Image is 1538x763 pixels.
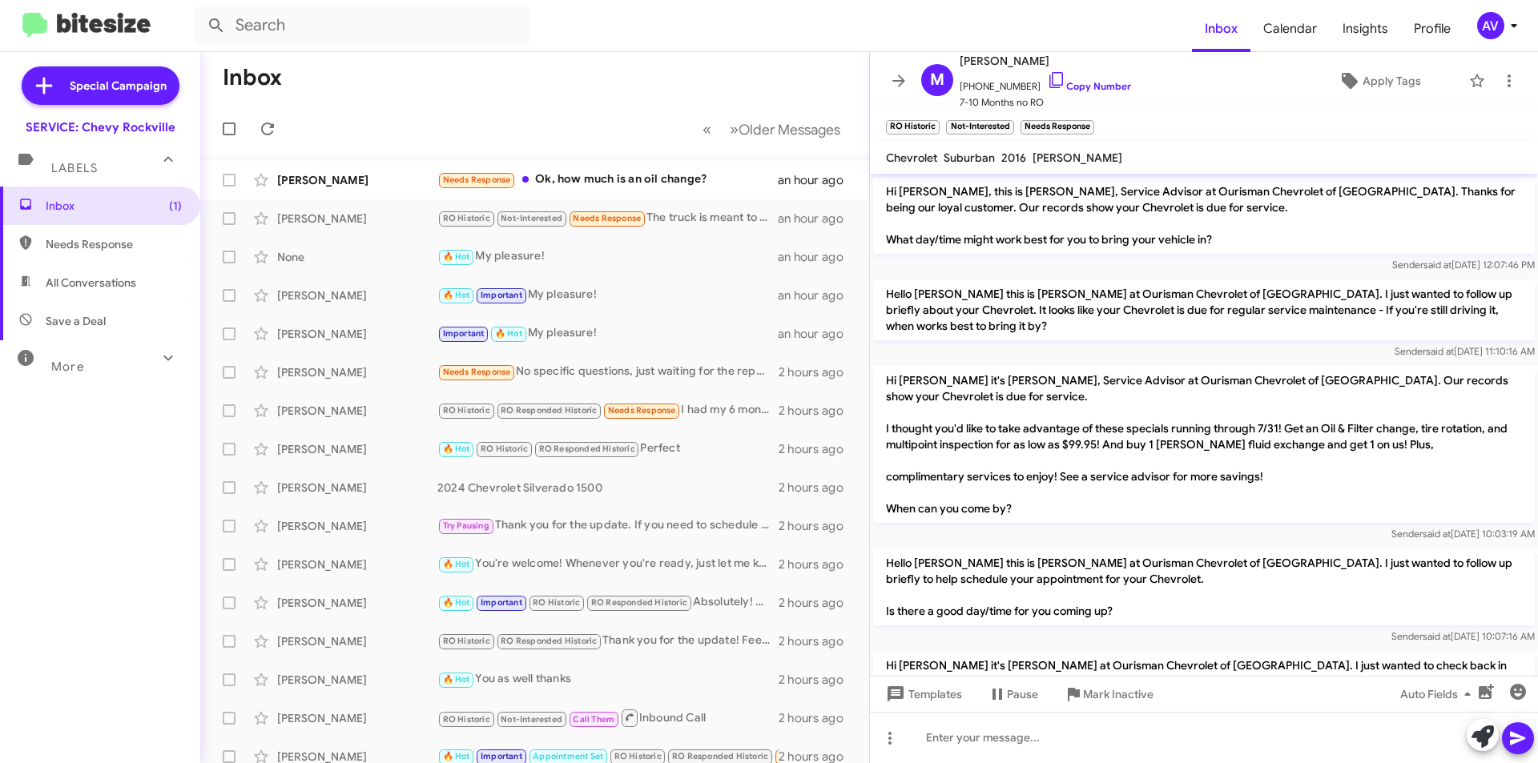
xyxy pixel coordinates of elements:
span: Inbox [46,198,182,214]
div: My pleasure! [437,286,778,304]
div: Perfect [437,440,779,458]
span: Profile [1401,6,1464,52]
div: 2 hours ago [779,441,856,457]
div: [PERSON_NAME] [277,326,437,342]
div: 2024 Chevrolet Silverado 1500 [437,480,779,496]
div: 2 hours ago [779,595,856,611]
span: Not-Interested [501,714,562,725]
a: Inbox [1192,6,1250,52]
div: My pleasure! [437,247,778,266]
div: Thank you for the update! Feel free to reach out whenever your ready to schedule an appointment! [437,632,779,650]
span: RO Responded Historic [591,597,687,608]
div: You're welcome! Whenever you're ready, just let me know how I can assist in scheduling that appoi... [437,555,779,573]
span: [PERSON_NAME] [1033,151,1122,165]
span: said at [1426,345,1454,357]
div: [PERSON_NAME] [277,172,437,188]
button: AV [1464,12,1520,39]
p: Hello [PERSON_NAME] this is [PERSON_NAME] at Ourisman Chevrolet of [GEOGRAPHIC_DATA]. I just want... [873,548,1535,625]
span: Try Pausing [443,520,489,531]
span: 🔥 Hot [443,751,470,761]
span: RO Historic [443,405,490,416]
span: Not-Interested [501,213,562,223]
span: 🔥 Hot [443,444,470,454]
span: Chevrolet [886,151,937,165]
div: No specific questions, just waiting for the report [437,363,779,381]
button: Mark Inactive [1051,680,1166,709]
div: SERVICE: Chevy Rockville [26,119,175,135]
div: [PERSON_NAME] [277,403,437,419]
span: said at [1423,528,1451,540]
span: Older Messages [739,121,840,139]
div: [PERSON_NAME] [277,364,437,380]
h1: Inbox [223,65,282,90]
span: RO Responded Historic [501,405,597,416]
span: Labels [51,161,98,175]
span: Special Campaign [70,78,167,94]
div: 2 hours ago [779,518,856,534]
span: Sender [DATE] 10:07:16 AM [1391,630,1535,642]
div: an hour ago [778,249,856,265]
span: Sender [DATE] 10:03:19 AM [1391,528,1535,540]
div: You as well thanks [437,670,779,689]
p: Hello [PERSON_NAME] this is [PERSON_NAME] at Ourisman Chevrolet of [GEOGRAPHIC_DATA]. I just want... [873,279,1535,340]
button: Next [720,113,850,146]
a: Special Campaign [22,66,179,105]
a: Calendar [1250,6,1330,52]
span: RO Historic [443,636,490,646]
span: 🔥 Hot [443,559,470,569]
div: [PERSON_NAME] [277,287,437,303]
button: Auto Fields [1387,680,1490,709]
div: Absolutely! We can schedule your appointment for October. Please let me know what date works best... [437,593,779,612]
span: Appointment Set [533,751,603,761]
div: [PERSON_NAME] [277,672,437,688]
span: [PHONE_NUMBER] [960,70,1131,94]
div: an hour ago [778,172,856,188]
div: 2 hours ago [779,364,856,380]
button: Templates [870,680,975,709]
p: Hi [PERSON_NAME] it's [PERSON_NAME] at Ourisman Chevrolet of [GEOGRAPHIC_DATA]. I just wanted to ... [873,651,1535,744]
a: Copy Number [1047,80,1131,92]
div: Inbound Call [437,708,779,728]
span: « [703,119,711,139]
span: Call Them [573,714,614,725]
div: The truck is meant to say [437,209,778,227]
span: 🔥 Hot [443,674,470,685]
span: said at [1423,630,1451,642]
span: said at [1423,259,1451,271]
span: 🔥 Hot [443,597,470,608]
span: Insights [1330,6,1401,52]
span: 🔥 Hot [495,328,522,339]
span: Needs Response [443,175,511,185]
small: RO Historic [886,120,940,135]
span: Auto Fields [1400,680,1477,709]
p: Hi [PERSON_NAME], this is [PERSON_NAME], Service Advisor at Ourisman Chevrolet of [GEOGRAPHIC_DAT... [873,177,1535,254]
span: Needs Response [46,236,182,252]
input: Search [194,6,530,45]
div: My pleasure! [437,324,778,343]
div: [PERSON_NAME] [277,710,437,726]
span: RO Historic [614,751,662,761]
div: [PERSON_NAME] [277,595,437,611]
small: Needs Response [1021,120,1094,135]
span: RO Responded Historic [539,444,635,454]
span: RO Historic [443,213,490,223]
span: (1) [169,198,182,214]
span: Mark Inactive [1083,680,1153,709]
span: Needs Response [443,367,511,377]
div: 2 hours ago [779,480,856,496]
span: All Conversations [46,275,136,291]
div: an hour ago [778,211,856,227]
span: RO Responded Historic [501,636,597,646]
span: Sender [DATE] 11:10:16 AM [1395,345,1535,357]
span: Needs Response [573,213,641,223]
div: [PERSON_NAME] [277,211,437,227]
span: Apply Tags [1363,66,1421,95]
span: RO Historic [533,597,580,608]
span: Pause [1007,680,1038,709]
div: [PERSON_NAME] [277,633,437,649]
span: Important [481,597,522,608]
span: Suburban [944,151,995,165]
div: 2 hours ago [779,403,856,419]
span: [PERSON_NAME] [960,51,1131,70]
